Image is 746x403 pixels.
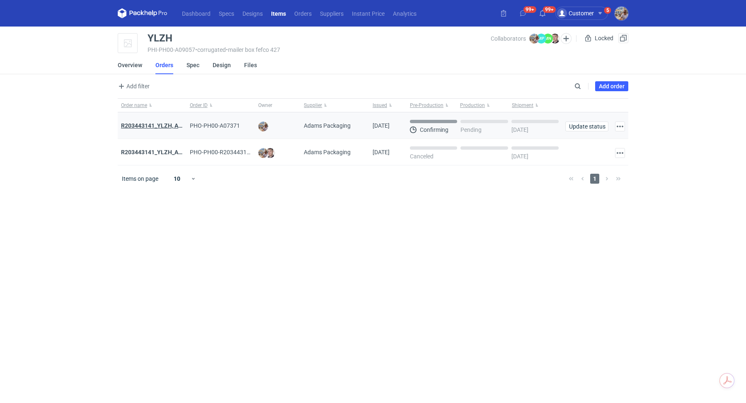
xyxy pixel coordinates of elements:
img: Michał Palasek [615,7,628,20]
button: Shipment [510,99,562,112]
span: Adams Packaging [304,121,351,130]
div: Adams Packaging [300,112,369,139]
div: 5 [606,7,609,13]
button: Order name [118,99,186,112]
span: Update status [569,124,605,129]
a: Orders [290,8,316,18]
span: Production [460,102,485,109]
p: [DATE] [511,153,528,160]
button: Actions [615,121,625,131]
img: Maciej Sikora [550,34,560,44]
button: Customer5 [555,7,615,20]
div: Adams Packaging [300,139,369,165]
span: Order ID [190,102,208,109]
p: Canceled [410,153,434,160]
span: 23/09/2025 [373,149,390,155]
button: Supplier [300,99,369,112]
a: Analytics [389,8,421,18]
a: Items [267,8,290,18]
span: PHO-PH00-A07371 [190,122,240,129]
img: Michał Palasek [258,148,268,158]
a: Specs [215,8,238,18]
a: Dashboard [178,8,215,18]
a: Spec [186,56,199,74]
img: Michał Palasek [258,121,268,131]
img: Michał Palasek [529,34,539,44]
a: Add order [595,81,628,91]
span: PHO-PH00-R203443141_YLZH_AHYW [190,149,288,155]
div: PHI-PH00-A09057 [148,46,491,53]
span: Add filter [116,81,150,91]
span: Items on page [122,175,158,183]
a: Suppliers [316,8,348,18]
span: Supplier [304,102,322,109]
span: Collaborators [491,35,526,42]
span: • mailer box fefco 427 [226,46,280,53]
p: Confirming [420,126,448,133]
p: [DATE] [511,126,528,133]
button: Pre-Production [407,99,458,112]
span: 13/10/2025 [373,122,390,129]
button: Duplicate Item [618,33,628,43]
figcaption: MN [543,34,553,44]
a: Overview [118,56,142,74]
a: R203443141_YLZH, AHYW [121,122,191,129]
span: Pre-Production [410,102,443,109]
p: Pending [460,126,482,133]
a: Designs [238,8,267,18]
button: 99+ [536,7,549,20]
span: 1 [590,174,599,184]
button: Update status [565,121,608,131]
a: Design [213,56,231,74]
div: Locked [583,33,615,43]
span: Owner [258,102,272,109]
figcaption: MP [536,34,546,44]
button: 99+ [516,7,530,20]
svg: Packhelp Pro [118,8,167,18]
span: Adams Packaging [304,148,351,156]
a: Files [244,56,257,74]
span: • corrugated [195,46,226,53]
span: Order name [121,102,147,109]
button: Actions [615,148,625,158]
a: R203443141_YLZH_AHYW [121,149,191,155]
input: Search [573,81,599,91]
button: Edit collaborators [561,33,572,44]
button: Order ID [186,99,255,112]
div: Customer [557,8,594,18]
a: Orders [155,56,173,74]
img: Maciej Sikora [265,148,275,158]
span: Shipment [512,102,533,109]
div: 10 [164,173,191,185]
button: Add filter [116,81,150,91]
button: Issued [369,99,407,112]
span: Issued [373,102,387,109]
a: Instant Price [348,8,389,18]
button: Production [458,99,510,112]
div: YLZH [148,33,172,43]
